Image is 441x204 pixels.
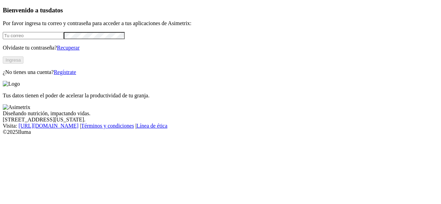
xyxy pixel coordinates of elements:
[54,69,76,75] a: Regístrate
[136,123,167,129] a: Línea de ética
[3,45,438,51] p: Olvidaste tu contraseña?
[3,129,438,135] div: © 2025 Iluma
[3,69,438,75] p: ¿No tienes una cuenta?
[3,32,64,39] input: Tu correo
[3,81,20,87] img: Logo
[3,7,438,14] h3: Bienvenido a tus
[19,123,79,129] a: [URL][DOMAIN_NAME]
[3,93,438,99] p: Tus datos tienen el poder de acelerar la productividad de tu granja.
[81,123,134,129] a: Términos y condiciones
[3,110,438,117] div: Diseñando nutrición, impactando vidas.
[48,7,63,14] span: datos
[3,104,30,110] img: Asimetrix
[3,56,23,64] button: Ingresa
[57,45,80,51] a: Recuperar
[3,123,438,129] div: Visita : | |
[3,117,438,123] div: [STREET_ADDRESS][US_STATE].
[3,20,438,26] p: Por favor ingresa tu correo y contraseña para acceder a tus aplicaciones de Asimetrix:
